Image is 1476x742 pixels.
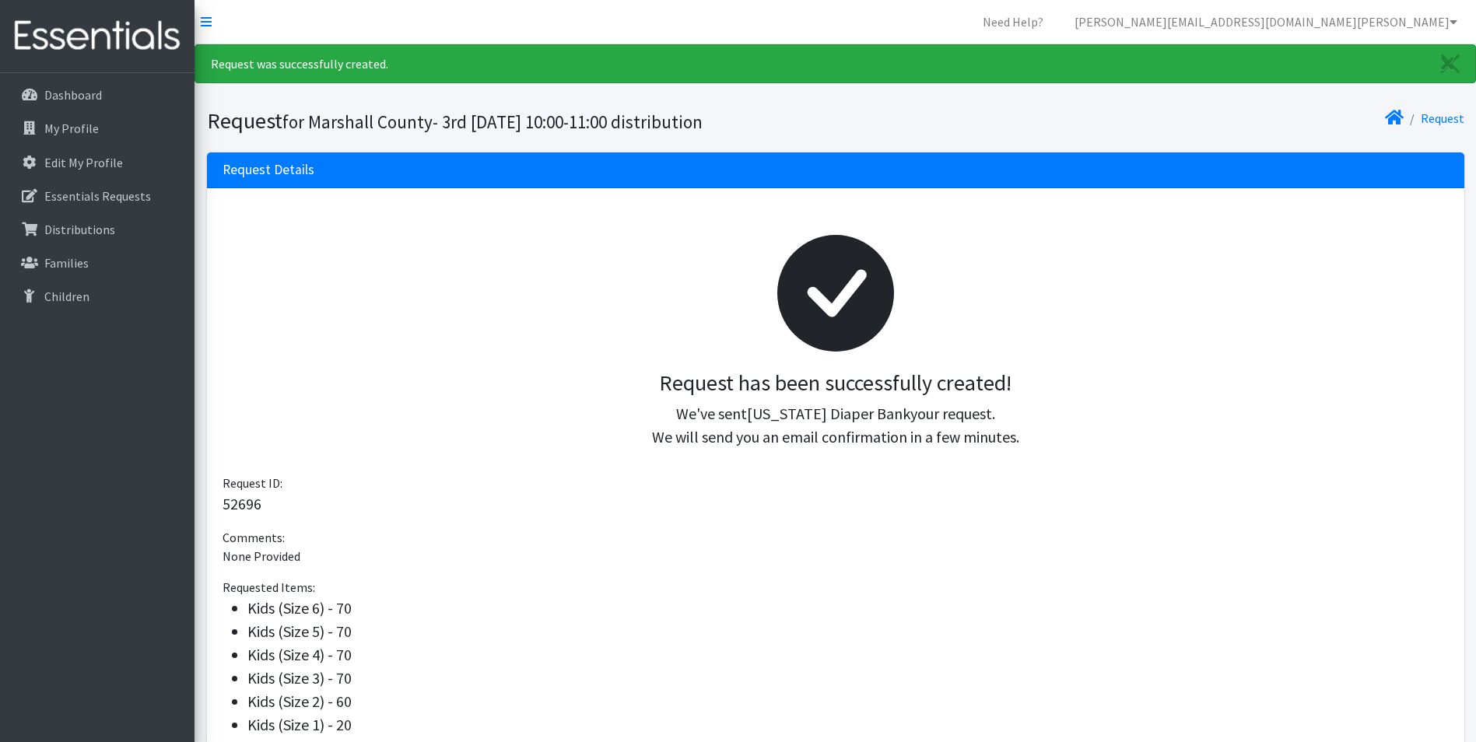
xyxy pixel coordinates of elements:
[6,147,188,178] a: Edit My Profile
[223,548,300,564] span: None Provided
[195,44,1476,83] div: Request was successfully created.
[247,643,1449,667] li: Kids (Size 4) - 70
[247,597,1449,620] li: Kids (Size 6) - 70
[247,713,1449,737] li: Kids (Size 1) - 20
[44,289,89,304] p: Children
[235,370,1436,397] h3: Request has been successfully created!
[1421,110,1464,126] a: Request
[6,10,188,62] img: HumanEssentials
[282,110,703,133] small: for Marshall County- 3rd [DATE] 10:00-11:00 distribution
[223,475,282,491] span: Request ID:
[970,6,1056,37] a: Need Help?
[223,579,315,595] span: Requested Items:
[6,113,188,144] a: My Profile
[44,188,151,204] p: Essentials Requests
[44,121,99,136] p: My Profile
[247,667,1449,690] li: Kids (Size 3) - 70
[747,404,910,423] span: [US_STATE] Diaper Bank
[6,79,188,110] a: Dashboard
[6,247,188,278] a: Families
[6,281,188,312] a: Children
[223,530,285,545] span: Comments:
[44,155,123,170] p: Edit My Profile
[6,180,188,212] a: Essentials Requests
[44,87,102,103] p: Dashboard
[247,690,1449,713] li: Kids (Size 2) - 60
[247,620,1449,643] li: Kids (Size 5) - 70
[207,107,830,135] h1: Request
[44,255,89,271] p: Families
[235,402,1436,449] p: We've sent your request. We will send you an email confirmation in a few minutes.
[223,492,1449,516] p: 52696
[44,222,115,237] p: Distributions
[1062,6,1470,37] a: [PERSON_NAME][EMAIL_ADDRESS][DOMAIN_NAME][PERSON_NAME]
[1425,45,1475,82] a: Close
[223,162,314,178] h3: Request Details
[6,214,188,245] a: Distributions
